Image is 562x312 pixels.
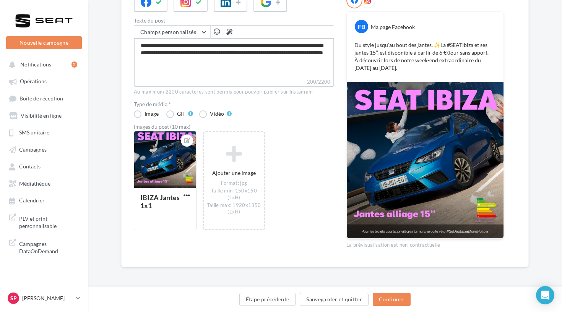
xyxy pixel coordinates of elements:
span: Campagnes [19,146,47,153]
div: FB [355,20,368,33]
span: Opérations [20,78,47,85]
div: Ma page Facebook [371,23,415,31]
span: Calendrier [19,197,45,204]
button: Étape précédente [239,293,296,306]
label: 200/2200 [134,78,334,87]
div: Au maximum 2200 caractères sont permis pour pouvoir publier sur Instagram [134,89,334,95]
span: Campagnes DataOnDemand [19,239,79,255]
label: Texte du post [134,18,334,23]
span: Sp [10,294,17,302]
div: GIF [177,111,185,116]
div: 2 [71,61,77,68]
span: Notifications [20,61,51,68]
a: Campagnes [5,142,83,156]
a: Calendrier [5,193,83,207]
a: Boîte de réception [5,91,83,105]
a: SMS unitaire [5,125,83,139]
button: Champs personnalisés [134,26,210,39]
a: Opérations [5,74,83,88]
span: PLV et print personnalisable [19,213,79,230]
span: Visibilité en ligne [21,112,62,119]
div: Image [145,111,159,116]
button: Continuer [373,293,411,306]
div: IBIZA Jantes 1x1 [140,193,180,210]
span: Champs personnalisés [140,29,196,35]
label: Type de média * [134,102,334,107]
p: Du style jusqu’au bout des jantes. ✨La #SEATIbiza et ses jantes 15’’, est disponible à partir de ... [354,41,496,72]
a: Campagnes DataOnDemand [5,236,83,258]
span: Boîte de réception [19,95,63,102]
div: La prévisualisation est non-contractuelle [346,239,504,249]
span: Médiathèque [19,180,50,187]
a: Contacts [5,159,83,173]
a: PLV et print personnalisable [5,210,83,233]
span: SMS unitaire [19,129,49,136]
div: Images du post (10 max) [134,124,334,129]
a: Sp [PERSON_NAME] [6,291,82,306]
div: Open Intercom Messenger [536,286,554,304]
p: [PERSON_NAME] [22,294,73,302]
div: Vidéo [210,111,224,116]
button: Nouvelle campagne [6,36,82,49]
a: Visibilité en ligne [5,108,83,122]
button: Sauvegarder et quitter [300,293,369,306]
a: Médiathèque [5,176,83,190]
span: Contacts [19,163,41,170]
button: Notifications 2 [5,57,80,71]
